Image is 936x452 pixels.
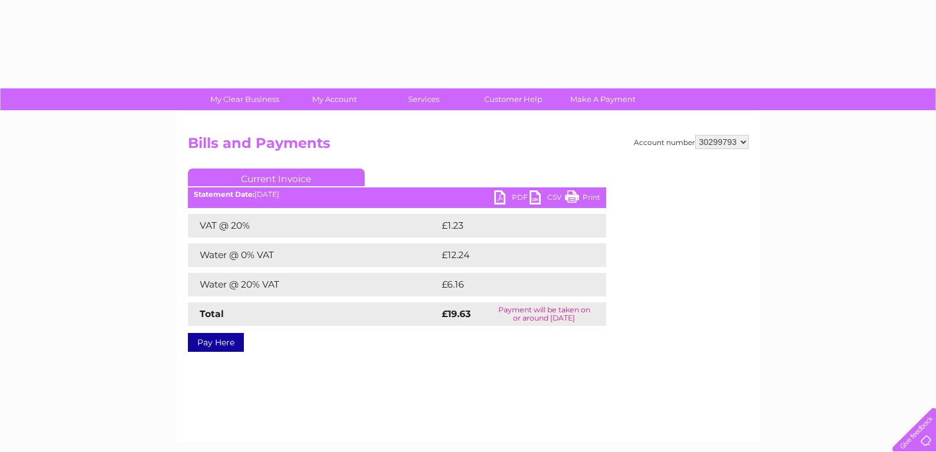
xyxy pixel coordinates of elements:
b: Statement Date: [194,190,254,199]
td: £6.16 [439,273,577,296]
td: Water @ 0% VAT [188,243,439,267]
td: £1.23 [439,214,577,237]
a: Pay Here [188,333,244,352]
td: £12.24 [439,243,581,267]
a: Current Invoice [188,169,365,186]
div: Account number [634,135,749,149]
strong: £19.63 [442,308,471,319]
a: My Account [286,88,383,110]
a: PDF [494,190,530,207]
h2: Bills and Payments [188,135,749,157]
a: My Clear Business [196,88,293,110]
td: Water @ 20% VAT [188,273,439,296]
a: CSV [530,190,565,207]
strong: Total [200,308,224,319]
a: Make A Payment [554,88,651,110]
a: Print [565,190,600,207]
td: VAT @ 20% [188,214,439,237]
a: Services [375,88,472,110]
td: Payment will be taken on or around [DATE] [482,302,606,326]
div: [DATE] [188,190,606,199]
a: Customer Help [465,88,562,110]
